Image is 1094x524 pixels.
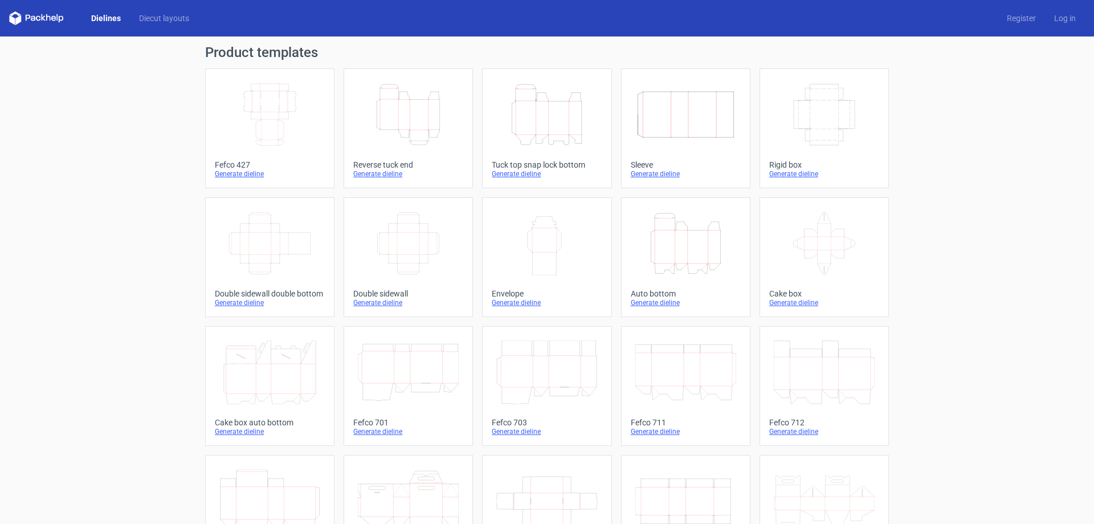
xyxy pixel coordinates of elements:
[631,427,741,436] div: Generate dieline
[353,160,463,169] div: Reverse tuck end
[205,197,334,317] a: Double sidewall double bottomGenerate dieline
[344,326,473,446] a: Fefco 701Generate dieline
[205,326,334,446] a: Cake box auto bottomGenerate dieline
[769,427,879,436] div: Generate dieline
[631,298,741,307] div: Generate dieline
[215,418,325,427] div: Cake box auto bottom
[353,418,463,427] div: Fefco 701
[482,197,611,317] a: EnvelopeGenerate dieline
[631,160,741,169] div: Sleeve
[621,68,750,188] a: SleeveGenerate dieline
[631,169,741,178] div: Generate dieline
[621,326,750,446] a: Fefco 711Generate dieline
[482,326,611,446] a: Fefco 703Generate dieline
[492,289,602,298] div: Envelope
[492,298,602,307] div: Generate dieline
[215,160,325,169] div: Fefco 427
[492,418,602,427] div: Fefco 703
[760,197,889,317] a: Cake boxGenerate dieline
[760,326,889,446] a: Fefco 712Generate dieline
[353,298,463,307] div: Generate dieline
[769,169,879,178] div: Generate dieline
[353,289,463,298] div: Double sidewall
[215,289,325,298] div: Double sidewall double bottom
[769,289,879,298] div: Cake box
[492,169,602,178] div: Generate dieline
[215,427,325,436] div: Generate dieline
[760,68,889,188] a: Rigid boxGenerate dieline
[631,418,741,427] div: Fefco 711
[215,169,325,178] div: Generate dieline
[631,289,741,298] div: Auto bottom
[82,13,130,24] a: Dielines
[353,169,463,178] div: Generate dieline
[344,197,473,317] a: Double sidewallGenerate dieline
[353,427,463,436] div: Generate dieline
[998,13,1045,24] a: Register
[492,160,602,169] div: Tuck top snap lock bottom
[482,68,611,188] a: Tuck top snap lock bottomGenerate dieline
[769,298,879,307] div: Generate dieline
[621,197,750,317] a: Auto bottomGenerate dieline
[215,298,325,307] div: Generate dieline
[769,160,879,169] div: Rigid box
[1045,13,1085,24] a: Log in
[344,68,473,188] a: Reverse tuck endGenerate dieline
[769,418,879,427] div: Fefco 712
[492,427,602,436] div: Generate dieline
[130,13,198,24] a: Diecut layouts
[205,68,334,188] a: Fefco 427Generate dieline
[205,46,889,59] h1: Product templates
